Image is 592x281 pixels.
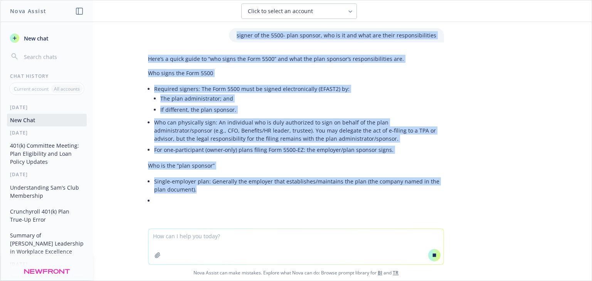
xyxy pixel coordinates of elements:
[1,130,93,136] div: [DATE]
[154,83,444,117] li: Required signers: The Form 5500 must be signed electronically (EFAST2) by:
[14,86,49,92] p: Current account
[22,34,49,42] span: New chat
[378,269,382,276] a: BI
[237,31,436,39] p: signer of the 5500- plan sponsor, who is it and what are their responsibilities
[54,86,80,92] p: All accounts
[7,181,87,202] button: Understanding Sam's Club Membership
[154,176,444,195] li: Single‑employer plan: Generally the employer that establishes/maintains the plan (the company nam...
[7,31,87,45] button: New chat
[154,117,444,144] li: Who can physically sign: An individual who is duly authorized to sign on behalf of the plan admin...
[1,73,93,79] div: Chat History
[3,265,589,281] span: Nova Assist can make mistakes. Explore what Nova can do: Browse prompt library for and
[393,269,399,276] a: TR
[160,104,444,115] li: If different, the plan sponsor.
[160,93,444,104] li: The plan administrator; and
[7,229,87,258] button: Summary of [PERSON_NAME] Leadership in Workplace Excellence
[1,104,93,111] div: [DATE]
[22,51,84,62] input: Search chats
[10,7,46,15] h1: Nova Assist
[241,3,357,19] button: Click to select an account
[7,139,87,168] button: 401(k) Committee Meeting: Plan Eligibility and Loan Policy Updates
[7,205,87,226] button: Crunchyroll 401(k) Plan True-Up Error
[148,55,444,63] p: Here’s a quick guide to “who signs the Form 5500” and what the plan sponsor’s responsibilities are.
[154,144,444,155] li: For one‑participant (owner‑only) plans filing Form 5500‑EZ: the employer/plan sponsor signs.
[248,7,313,15] span: Click to select an account
[7,114,87,126] button: New Chat
[1,261,93,268] div: [DATE]
[148,69,444,77] p: Who signs the Form 5500
[148,162,444,170] p: Who is the “plan sponsor”
[1,171,93,178] div: [DATE]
